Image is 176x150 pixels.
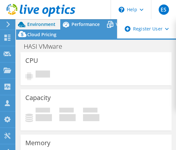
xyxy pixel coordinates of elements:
span: Cloud Pricing [27,31,56,37]
h3: Capacity [25,94,51,101]
h1: HASI VMware [21,43,72,50]
div: Register User [117,19,176,38]
h4: 0 GiB [83,114,99,121]
h3: Memory [25,139,50,146]
span: Used [36,108,50,114]
span: Total [83,108,97,114]
h4: 0 GiB [59,114,76,121]
span: Virtual [116,21,130,27]
span: ES [159,4,169,15]
span: Free [59,108,74,114]
span: Pending [36,71,50,79]
span: Performance [71,21,100,27]
svg: \n [119,7,124,13]
h4: 0 GiB [36,114,52,121]
span: Environment [27,21,55,27]
h3: CPU [25,57,38,64]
